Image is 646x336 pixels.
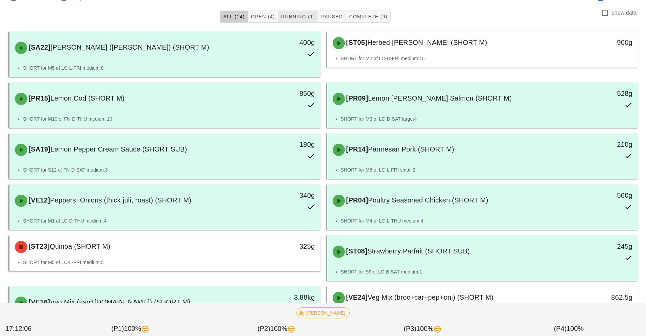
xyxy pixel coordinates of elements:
div: 245g [564,241,632,252]
span: [SA22] [27,43,51,51]
button: Running (1) [278,11,318,23]
span: Lemon Cod (SHORT M) [51,94,125,102]
span: [ST08] [345,247,368,255]
div: 850g [246,88,315,99]
span: Strawberry Parfait (SHORT SUB) [367,247,470,255]
span: Complete (9) [349,14,387,19]
span: [PR09] [345,94,368,102]
li: SHORT for M4 of LC-L-THU medium:4 [341,217,633,225]
span: [PR14] [345,145,368,153]
span: Veg Mix (broc+car+pep+oni) (SHORT M) [368,294,493,301]
label: show data [612,10,637,16]
span: Running (1) [281,14,315,19]
button: Paused [318,11,346,23]
button: Open (4) [248,11,278,23]
span: [ST23] [27,243,50,250]
span: [VE24] [345,294,368,301]
div: 325g [246,241,315,252]
li: SHORT for M5 of LC-L-FRI medium:8 [23,64,315,72]
div: (P1) 100% [57,322,203,335]
li: SHORT for M10 of FN-D-THU medium:10 [23,115,315,123]
span: Lemon Pepper Cream Sauce (SHORT SUB) [51,145,187,153]
span: All (14) [223,14,244,19]
div: 900g [564,37,632,48]
li: SHORT for S12 of FN-D-SAT medium:3 [23,166,315,174]
span: [PR04] [345,196,368,204]
span: Poultry Seasoned Chicken (SHORT M) [368,196,488,204]
span: Peppers+Onions (thick juli, roast) (SHORT M) [50,196,192,204]
div: 180g [246,139,315,150]
li: SHORT for M3 of LC-D-SAT large:4 [341,115,633,123]
li: SHORT for M1 of LC-D-THU medium:4 [23,217,315,225]
div: 17:12:06 [4,322,57,335]
div: 340g [246,190,315,201]
span: [ST05] [345,39,368,46]
span: Quinoa (SHORT M) [50,243,111,250]
span: Open (4) [251,14,275,19]
li: SHORT for M5 of LC-L-FRI medium:5 [23,259,315,266]
div: 210g [564,139,632,150]
div: 560g [564,190,632,201]
div: (P2) 100% [203,322,350,335]
li: SHORT for S9 of LC-B-SAT medium:1 [341,268,633,276]
div: 3.88kg [246,292,315,303]
span: [VE12] [27,196,50,204]
span: [PR15] [27,94,51,102]
span: Parmesan Pork (SHORT M) [368,145,454,153]
button: All (14) [220,11,248,23]
span: Paused [321,14,343,19]
span: Lemon [PERSON_NAME] Salmon (SHORT M) [368,94,512,102]
div: (P4) 100% [496,322,642,335]
span: [VE16] [27,298,50,306]
div: (P3) 100% [350,322,496,335]
span: Veg Mix (asp+[DOMAIN_NAME]) (SHORT M) [50,298,191,306]
span: [PERSON_NAME] ([PERSON_NAME]) (SHORT M) [51,43,209,51]
span: [SA19] [27,145,51,153]
div: 528g [564,88,632,99]
li: SHORT for M2 of LC-D-FRI medium:15 [341,55,633,62]
span: Herbed [PERSON_NAME] (SHORT M) [367,39,487,46]
li: SHORT for M5 of LC-L-FRI small:2 [341,166,633,174]
span: [PERSON_NAME] [301,308,345,318]
button: Complete (9) [346,11,390,23]
div: 400g [246,37,315,48]
div: 862.5g [564,292,632,303]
